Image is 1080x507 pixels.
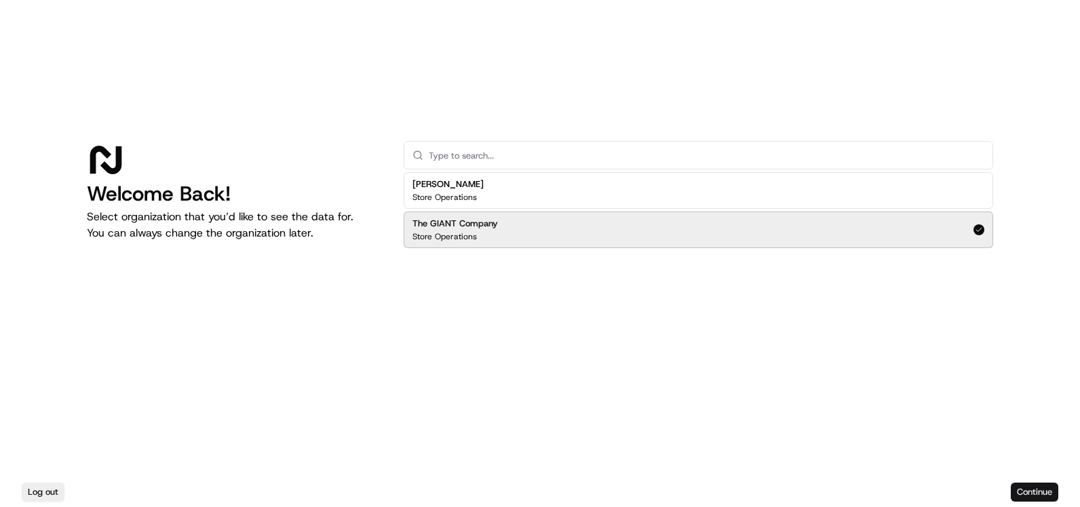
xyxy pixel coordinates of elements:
h1: Welcome Back! [87,182,382,206]
h2: The GIANT Company [412,218,498,230]
p: Select organization that you’d like to see the data for. You can always change the organization l... [87,209,382,241]
input: Type to search... [429,142,984,169]
p: Store Operations [412,231,477,242]
p: Store Operations [412,192,477,203]
h2: [PERSON_NAME] [412,178,484,190]
div: Suggestions [404,169,993,251]
button: Continue [1011,483,1058,502]
button: Log out [22,483,64,502]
